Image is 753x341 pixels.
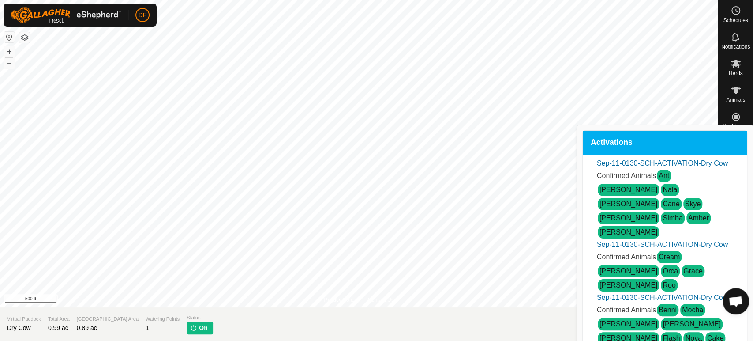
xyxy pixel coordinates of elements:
span: Dry Cow [7,324,31,331]
span: Notifications [721,44,750,49]
a: [PERSON_NAME] [663,320,721,328]
a: Nala [663,186,677,193]
span: On [199,323,207,333]
img: Gallagher Logo [11,7,121,23]
span: Neckbands [722,124,749,129]
a: Ant [659,172,669,179]
a: [PERSON_NAME] [599,267,658,275]
a: [PERSON_NAME] [599,214,658,222]
a: Orca [663,267,678,275]
span: Confirmed Animals [597,253,656,261]
a: Cane [663,200,679,208]
a: [PERSON_NAME] [599,320,658,328]
span: Confirmed Animals [597,172,656,179]
a: [PERSON_NAME] [599,281,658,289]
a: Skye [685,200,701,208]
button: – [4,58,15,68]
a: Simba [663,214,682,222]
img: turn-on [190,324,197,331]
span: 0.89 ac [77,324,97,331]
a: Amber [688,214,709,222]
a: Sep-11-0130-SCH-ACTIVATION-Dry Cow [597,241,728,248]
button: Map Layers [19,32,30,43]
span: Activations [591,139,633,147]
a: Sep-11-0130-SCH-ACTIVATION-Dry Cow [597,159,728,167]
a: Cream [659,253,680,261]
a: Privacy Policy [324,296,357,304]
a: [PERSON_NAME] [599,186,658,193]
a: Mocha [682,306,703,314]
a: [PERSON_NAME] [599,228,658,236]
a: Contact Us [367,296,393,304]
a: Sep-11-0130-SCH-ACTIVATION-Dry Cow [597,294,728,301]
span: 0.99 ac [48,324,68,331]
span: Schedules [723,18,748,23]
a: [PERSON_NAME] [599,200,658,208]
span: Virtual Paddock [7,315,41,323]
span: Watering Points [146,315,180,323]
span: Animals [726,97,745,102]
a: Grace [683,267,703,275]
div: Open chat [723,288,749,314]
span: Confirmed Animals [597,306,656,314]
span: Status [187,314,213,322]
span: 1 [146,324,149,331]
span: DF [139,11,147,20]
button: + [4,46,15,57]
span: Herds [728,71,742,76]
a: Roo [663,281,675,289]
a: Benni [659,306,677,314]
button: Reset Map [4,32,15,42]
span: Total Area [48,315,70,323]
span: [GEOGRAPHIC_DATA] Area [77,315,139,323]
